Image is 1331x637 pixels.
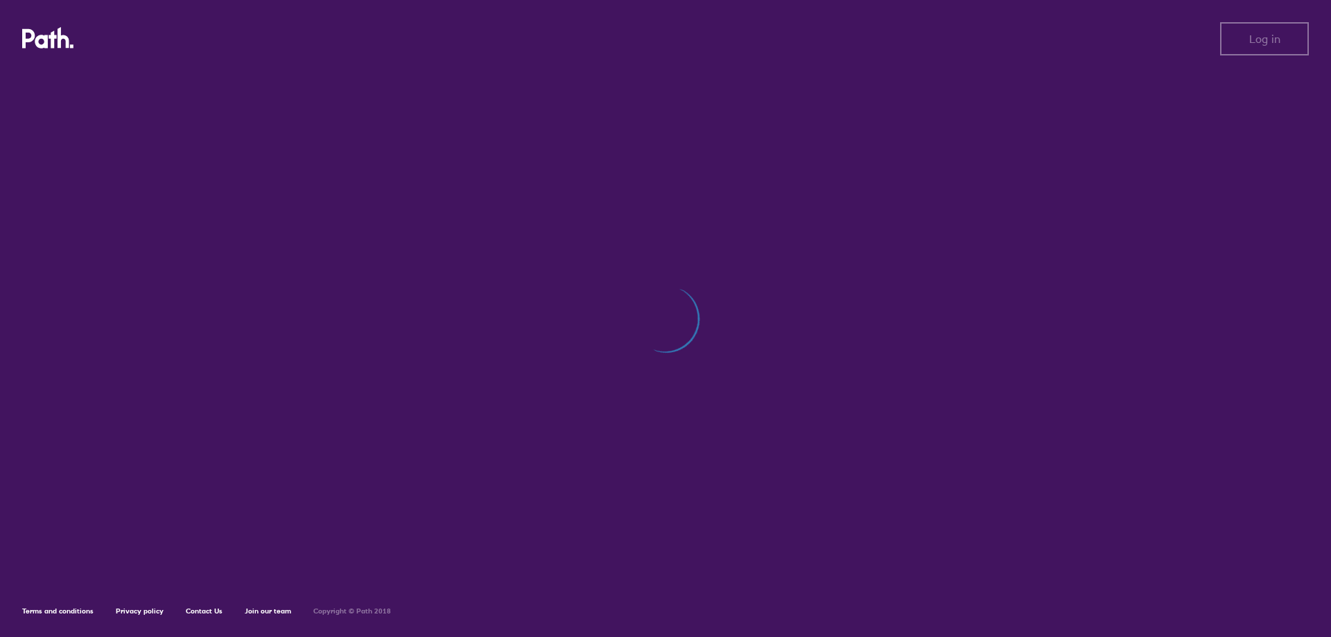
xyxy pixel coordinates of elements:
[313,607,391,616] h6: Copyright © Path 2018
[22,607,94,616] a: Terms and conditions
[245,607,291,616] a: Join our team
[1220,22,1309,55] button: Log in
[1249,33,1280,45] span: Log in
[116,607,164,616] a: Privacy policy
[186,607,223,616] a: Contact Us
